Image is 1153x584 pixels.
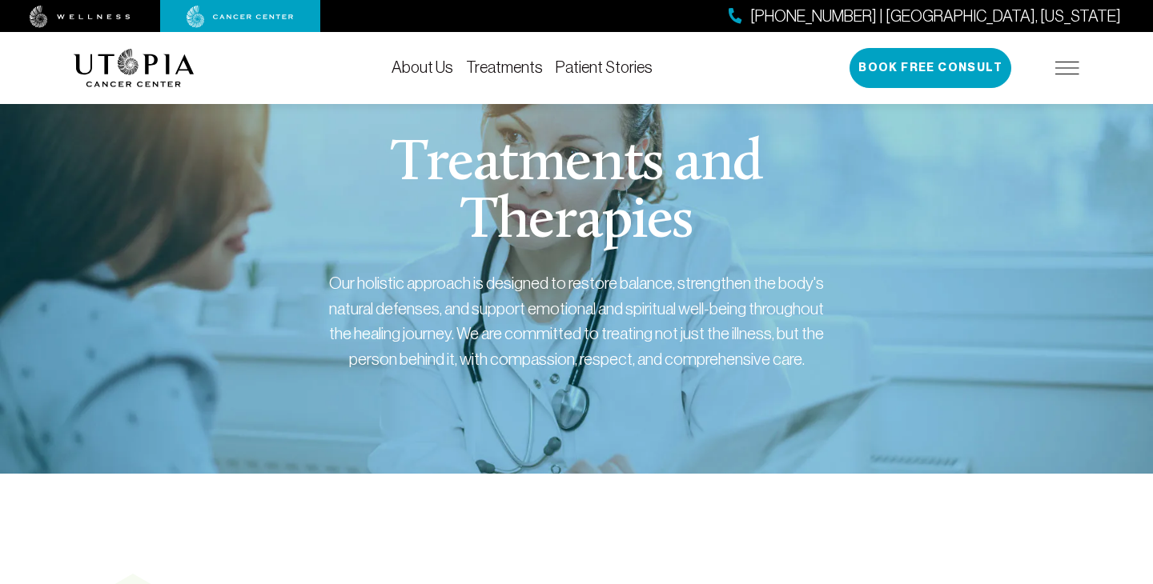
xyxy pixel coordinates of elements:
[729,5,1121,28] a: [PHONE_NUMBER] | [GEOGRAPHIC_DATA], [US_STATE]
[466,58,543,76] a: Treatments
[271,136,883,251] h1: Treatments and Therapies
[328,270,825,371] div: Our holistic approach is designed to restore balance, strengthen the body's natural defenses, and...
[187,6,294,28] img: cancer center
[1055,62,1079,74] img: icon-hamburger
[30,6,131,28] img: wellness
[74,49,195,87] img: logo
[556,58,653,76] a: Patient Stories
[392,58,453,76] a: About Us
[750,5,1121,28] span: [PHONE_NUMBER] | [GEOGRAPHIC_DATA], [US_STATE]
[850,48,1011,88] button: Book Free Consult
